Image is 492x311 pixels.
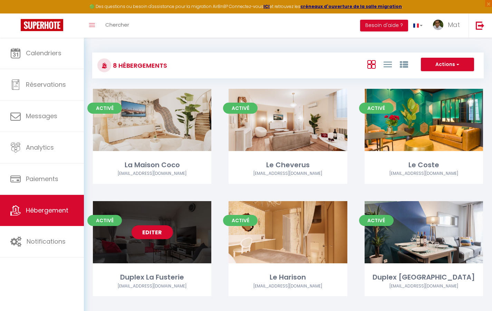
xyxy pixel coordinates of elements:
[100,13,134,38] a: Chercher
[26,143,54,152] span: Analytics
[87,103,122,114] span: Activé
[26,112,57,120] span: Messages
[384,58,392,70] a: Vue en Liste
[105,21,129,28] span: Chercher
[229,170,347,177] div: Airbnb
[26,175,58,183] span: Paiements
[365,170,483,177] div: Airbnb
[476,21,484,30] img: logout
[359,215,394,226] span: Activé
[93,160,211,170] div: La Maison Coco
[229,272,347,283] div: Le Harison
[229,283,347,290] div: Airbnb
[360,20,408,31] button: Besoin d'aide ?
[223,103,258,114] span: Activé
[365,272,483,283] div: Duplex [GEOGRAPHIC_DATA]
[400,58,408,70] a: Vue par Groupe
[26,206,68,215] span: Hébergement
[21,19,63,31] img: Super Booking
[367,58,376,70] a: Vue en Box
[421,58,474,72] button: Actions
[93,170,211,177] div: Airbnb
[132,225,173,239] a: Editer
[300,3,402,9] a: créneaux d'ouverture de la salle migration
[111,58,167,73] h3: 8 Hébergements
[448,20,460,29] span: Mat
[433,20,443,30] img: ...
[87,215,122,226] span: Activé
[229,160,347,170] div: Le Cheverus
[223,215,258,226] span: Activé
[428,13,469,38] a: ... Mat
[263,3,270,9] a: ICI
[27,237,66,246] span: Notifications
[26,49,61,57] span: Calendriers
[6,3,26,23] button: Ouvrir le widget de chat LiveChat
[365,160,483,170] div: Le Coste
[365,283,483,290] div: Airbnb
[359,103,394,114] span: Activé
[26,80,66,89] span: Réservations
[93,272,211,283] div: Duplex La Fusterie
[93,283,211,290] div: Airbnb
